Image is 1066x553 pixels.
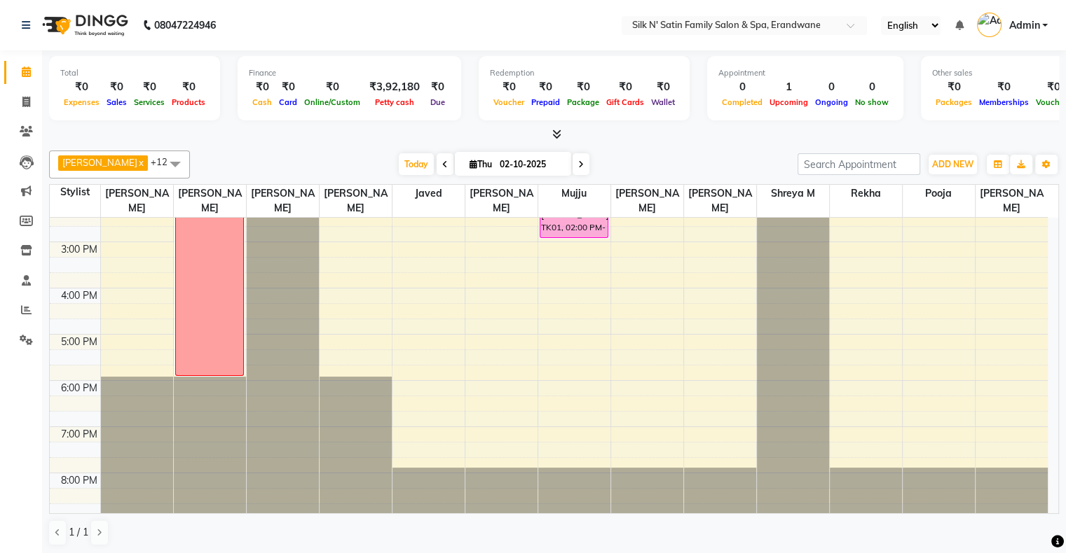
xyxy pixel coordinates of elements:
div: 3:00 PM [58,242,100,257]
span: Cash [249,97,275,107]
div: 1 [766,79,812,95]
span: [PERSON_NAME] [101,185,173,217]
div: 8:00 PM [58,473,100,488]
img: logo [36,6,132,45]
span: Completed [718,97,766,107]
span: Ongoing [812,97,852,107]
span: Expenses [60,97,103,107]
div: ₹0 [976,79,1032,95]
span: Online/Custom [301,97,364,107]
input: Search Appointment [798,153,920,175]
div: 5:00 PM [58,335,100,349]
span: Thu [466,159,496,169]
span: No show [852,97,892,107]
div: ₹0 [275,79,301,95]
div: Finance [249,67,450,79]
div: 6:00 PM [58,381,100,395]
div: ₹0 [490,79,528,95]
span: Wallet [648,97,678,107]
div: Stylist [50,185,100,199]
div: 0 [812,79,852,95]
span: Petty cash [371,97,418,107]
div: 4:00 PM [58,288,100,303]
span: [PERSON_NAME] [62,157,137,168]
span: [PERSON_NAME] [976,185,1048,217]
span: Memberships [976,97,1032,107]
span: Card [275,97,301,107]
div: ₹0 [103,79,130,95]
span: 1 / 1 [69,525,88,540]
div: 7:00 PM [58,427,100,442]
span: Products [168,97,209,107]
span: [PERSON_NAME] [247,185,319,217]
span: [PERSON_NAME] [611,185,683,217]
div: ₹0 [563,79,603,95]
span: Package [563,97,603,107]
span: Pooja [903,185,975,202]
span: Javed [392,185,465,202]
div: ₹0 [60,79,103,95]
input: 2025-10-02 [496,154,566,175]
div: ₹0 [249,79,275,95]
span: Sales [103,97,130,107]
span: Rekha [830,185,902,202]
span: Shreya M [757,185,829,202]
span: Voucher [490,97,528,107]
span: Services [130,97,168,107]
span: Due [427,97,449,107]
div: ₹0 [528,79,563,95]
button: ADD NEW [929,155,977,174]
img: Admin [977,13,1002,37]
span: [PERSON_NAME] [684,185,756,217]
span: Prepaid [528,97,563,107]
div: ₹0 [425,79,450,95]
span: Today [399,153,434,175]
span: Mujju [538,185,610,202]
div: ₹0 [301,79,364,95]
div: 0 [718,79,766,95]
div: ₹3,92,180 [364,79,425,95]
div: Redemption [490,67,678,79]
span: Admin [1009,18,1039,33]
span: Packages [932,97,976,107]
span: [PERSON_NAME] [320,185,392,217]
div: Appointment [718,67,892,79]
span: [PERSON_NAME] [465,185,538,217]
span: Upcoming [766,97,812,107]
div: ₹0 [932,79,976,95]
span: ADD NEW [932,159,973,169]
b: 08047224946 [154,6,216,45]
div: ₹0 [648,79,678,95]
div: ₹0 [130,79,168,95]
div: 0 [852,79,892,95]
span: Gift Cards [603,97,648,107]
span: +12 [151,156,178,167]
div: ₹0 [168,79,209,95]
span: [PERSON_NAME] [174,185,246,217]
a: x [137,157,144,168]
div: ₹0 [603,79,648,95]
div: Total [60,67,209,79]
